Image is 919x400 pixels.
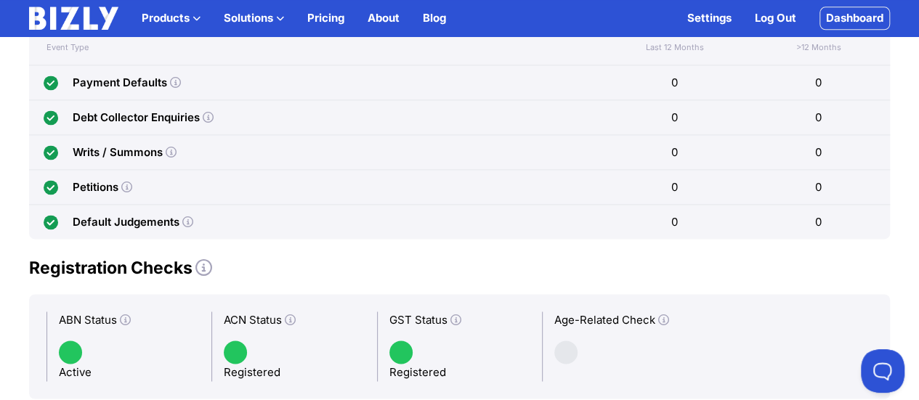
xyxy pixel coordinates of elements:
[793,42,843,52] span: >12 Months
[389,311,530,329] div: GST Status
[423,9,446,27] a: Blog
[603,65,747,99] div: 0
[59,311,200,329] div: ABN Status
[46,311,211,381] div: Active
[73,213,179,231] div: Default Judgements
[142,9,201,27] button: Products
[29,42,603,52] div: Event Type
[819,7,890,30] a: Dashboard
[603,205,747,239] div: 0
[307,9,344,27] a: Pricing
[747,65,891,99] div: 0
[603,135,747,169] div: 0
[377,311,542,381] div: Registered
[554,311,695,329] div: Age-Related Check
[73,74,167,91] div: Payment Defaults
[603,100,747,134] div: 0
[646,42,704,52] span: Last 12 Months
[73,109,200,126] div: Debt Collector Enquiries
[368,9,400,27] a: About
[687,9,732,27] a: Settings
[603,170,747,204] div: 0
[747,135,891,169] div: 0
[73,144,163,161] div: Writs / Summons
[211,311,376,381] div: Registered
[747,100,891,134] div: 0
[747,170,891,204] div: 0
[29,256,890,279] h2: Registration Checks
[224,311,365,329] div: ACN Status
[73,179,118,196] div: Petitions
[755,9,796,27] a: Log Out
[861,349,904,393] iframe: Toggle Customer Support
[224,9,284,27] button: Solutions
[747,205,891,239] div: 0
